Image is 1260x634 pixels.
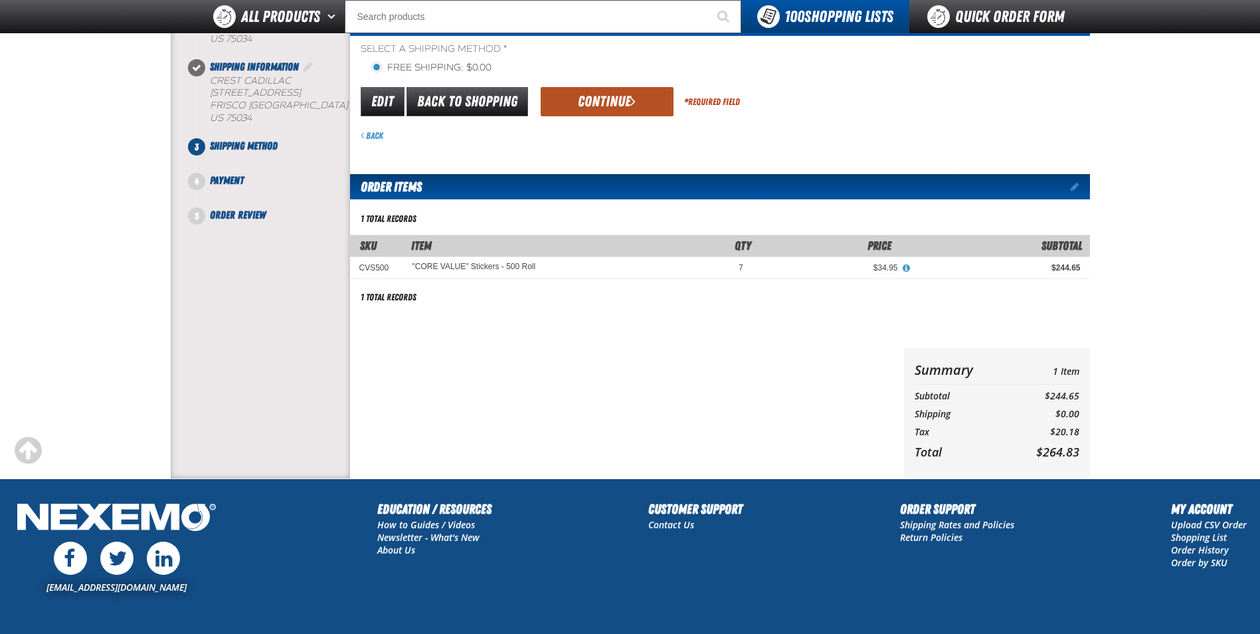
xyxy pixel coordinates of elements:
th: Total [915,441,1010,463]
h2: Order Items [350,174,422,199]
h2: Customer Support [648,499,743,519]
div: $244.65 [917,263,1081,273]
span: Select a Shipping Method [361,43,1090,56]
td: $0.00 [1009,405,1079,423]
span: Subtotal [1041,239,1082,253]
span: Crest Cadillac [210,75,291,86]
a: Edit items [1071,182,1090,191]
a: Edit Shipping Information [302,60,315,73]
span: Item [411,239,432,253]
li: Shipping Method. Step 3 of 5. Not Completed [197,138,350,173]
th: Subtotal [915,387,1010,405]
span: US [210,33,223,45]
a: Contact Us [648,518,694,531]
span: [GEOGRAPHIC_DATA] [248,100,348,111]
span: Payment [210,174,244,187]
div: 1 total records [361,291,416,304]
img: Nexemo Logo [13,499,220,538]
a: Edit [361,87,405,116]
a: Order History [1171,544,1229,556]
a: [EMAIL_ADDRESS][DOMAIN_NAME] [46,581,187,593]
td: $20.18 [1009,423,1079,441]
div: $34.95 [762,263,898,273]
span: $264.83 [1036,444,1079,460]
li: Order Review. Step 5 of 5. Not Completed [197,207,350,223]
bdo: 75034 [226,112,252,124]
div: Scroll to the top [13,436,43,465]
button: View All Prices for "CORE VALUE" Stickers - 500 Roll [898,263,915,274]
span: Shipping Information [210,60,299,73]
span: All Products [241,5,320,29]
div: Required Field [684,96,740,108]
span: [STREET_ADDRESS] [210,87,301,98]
label: Free Shipping: $0.00 [371,62,492,74]
span: Price [867,239,891,253]
a: Shipping Rates and Policies [900,518,1014,531]
span: 4 [188,173,205,190]
a: Newsletter - What's New [377,531,480,544]
a: How to Guides / Videos [377,518,475,531]
span: Shipping Method [210,140,278,152]
: "CORE VALUE" Stickers - 500 Roll [412,263,536,272]
bdo: 75034 [226,33,252,45]
th: Tax [915,423,1010,441]
span: 5 [188,207,205,225]
span: 7 [739,263,743,272]
a: Upload CSV Order [1171,518,1247,531]
strong: 100 [784,7,804,26]
a: Back [361,130,383,141]
h2: My Account [1171,499,1247,519]
a: Back to Shopping [406,87,528,116]
li: Shipping Information. Step 2 of 5. Completed [197,59,350,139]
th: Summary [915,358,1010,381]
button: Continue [541,87,674,116]
span: US [210,112,223,124]
input: Free Shipping: $0.00 [371,62,382,72]
span: Order Review [210,209,266,221]
a: SKU [360,239,377,253]
span: FRISCO [210,100,246,111]
a: Order by SKU [1171,556,1227,569]
div: 1 total records [361,213,416,225]
li: Payment. Step 4 of 5. Not Completed [197,173,350,207]
span: 3 [188,138,205,156]
h2: Education / Resources [377,499,492,519]
th: Shipping [915,405,1010,423]
td: $244.65 [1009,387,1079,405]
h2: Order Support [900,499,1014,519]
a: About Us [377,544,415,556]
a: Return Policies [900,531,962,544]
td: CVS500 [350,257,403,278]
span: Qty [735,239,751,253]
span: Shopping Lists [784,7,893,26]
td: 1 Item [1009,358,1079,381]
a: Shopping List [1171,531,1227,544]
